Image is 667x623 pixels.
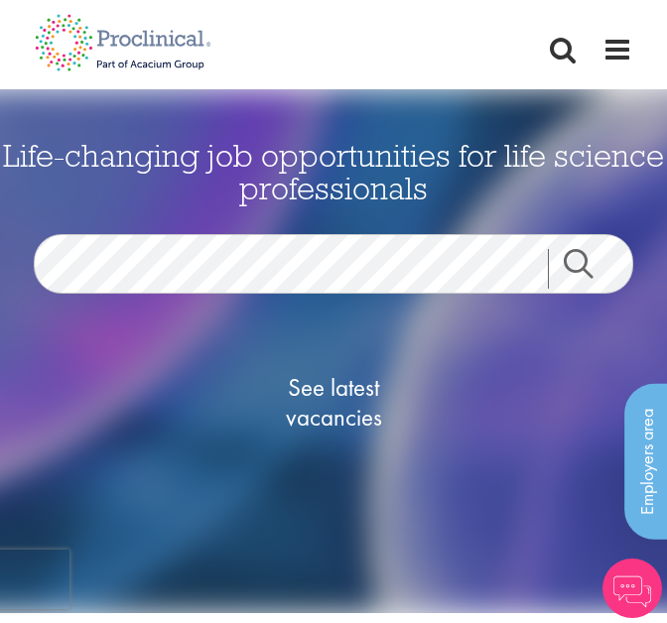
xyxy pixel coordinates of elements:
img: Chatbot [602,559,662,618]
a: See latestvacancies [234,304,433,502]
span: See latest vacancies [234,373,433,433]
a: Job search submit button [548,249,633,289]
span: Life-changing job opportunities for life science professionals [3,135,664,208]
